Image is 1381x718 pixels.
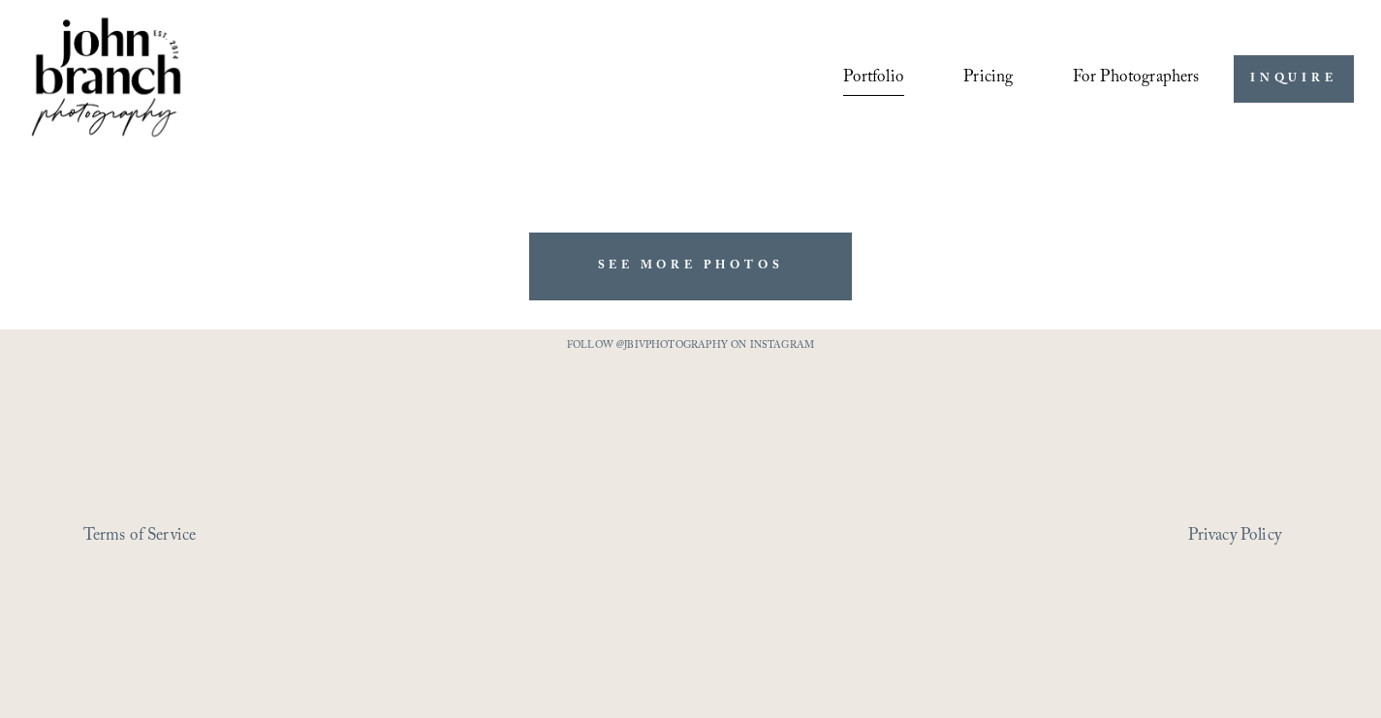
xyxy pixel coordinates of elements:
[525,337,857,358] p: FOLLOW @JBIVPHOTOGRAPHY ON INSTAGRAM
[963,61,1013,98] a: Pricing
[529,233,853,300] a: SEE MORE PHOTOS
[83,521,304,554] a: Terms of Service
[843,61,904,98] a: Portfolio
[1188,521,1354,554] a: Privacy Policy
[1073,63,1200,96] span: For Photographers
[1073,61,1200,98] a: folder dropdown
[1234,55,1353,103] a: INQUIRE
[28,14,185,144] img: John Branch IV Photography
